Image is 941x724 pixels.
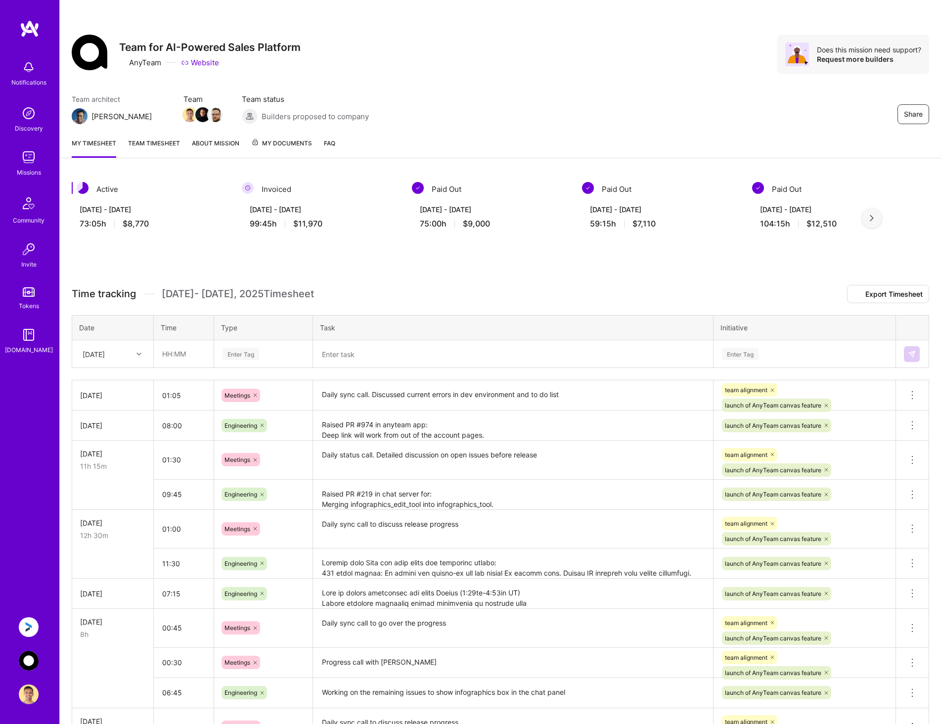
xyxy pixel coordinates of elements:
span: Share [904,109,923,119]
img: Submit [908,350,916,358]
img: tokens [23,287,35,297]
button: Export Timesheet [847,285,929,303]
div: Does this mission need support? [817,45,921,54]
div: Paid Out [412,182,570,196]
a: About Mission [192,138,239,158]
input: HH:MM [154,447,213,473]
input: HH:MM [154,550,213,577]
img: Paid Out [412,182,424,194]
input: HH:MM [154,581,213,607]
div: [DOMAIN_NAME] [5,345,53,355]
div: Discovery [15,123,43,134]
span: Meetings [224,659,250,666]
div: [DATE] [80,420,145,431]
div: 75:00 h [420,219,562,229]
div: 12h 30m [80,530,145,541]
div: AnyTeam [119,57,161,68]
span: team alignment [725,654,767,661]
span: Team status [242,94,369,104]
div: Initiative [720,322,889,333]
img: Company Logo [72,35,107,70]
span: launch of AnyTeam canvas feature [725,689,821,696]
input: HH:MM [154,412,213,439]
img: teamwork [19,147,39,167]
div: [DATE] [80,518,145,528]
textarea: Daily status call. Detailed discussion on open issues before release [314,442,712,479]
div: [PERSON_NAME] [91,111,152,122]
span: [DATE] - [DATE] , 2025 Timesheet [162,288,314,300]
img: Team Member Avatar [182,107,197,122]
input: HH:MM [154,615,213,641]
textarea: Loremip dolo Sita con adip elits doe temporinc utlabo: 431 etdol magnaa: En admini ven quisno-ex ... [314,549,712,578]
a: User Avatar [16,684,41,704]
img: guide book [19,325,39,345]
input: HH:MM [154,341,213,367]
input: HH:MM [154,516,213,542]
i: icon Download [853,291,861,298]
div: [DATE] - [DATE] [420,204,562,215]
th: Task [313,316,714,340]
img: Active [77,182,89,194]
span: $12,510 [807,219,837,229]
div: 8h [80,629,145,639]
button: Share [897,104,929,124]
span: launch of AnyTeam canvas feature [725,491,821,498]
span: launch of AnyTeam canvas feature [725,402,821,409]
img: bell [19,57,39,77]
div: [DATE] [80,449,145,459]
img: Paid Out [582,182,594,194]
img: Team Member Avatar [195,107,210,122]
div: Active [72,182,230,196]
th: Type [214,316,313,340]
div: Community [13,215,45,226]
img: right [870,215,874,222]
div: [DATE] - [DATE] [250,204,392,215]
span: Team [183,94,222,104]
img: discovery [19,103,39,123]
span: Time tracking [72,288,136,300]
span: Team architect [72,94,164,104]
span: My Documents [251,138,312,149]
div: Enter Tag [722,346,759,362]
i: icon Chevron [136,352,141,357]
input: HH:MM [154,481,213,507]
div: [DATE] [80,390,145,401]
img: Community [17,191,41,215]
span: launch of AnyTeam canvas feature [725,466,821,474]
span: team alignment [725,451,767,458]
div: Invoiced [242,182,400,196]
img: Paid Out [752,182,764,194]
a: Anguleris: BIMsmart AI MVP [16,617,41,637]
div: Paid Out [582,182,740,196]
span: Engineering [224,689,257,696]
div: 73:05 h [80,219,222,229]
input: HH:MM [154,382,213,408]
div: Invite [21,259,37,270]
i: icon CompanyGray [119,59,127,67]
textarea: Daily sync call to discuss release progress [314,511,712,548]
span: Meetings [224,525,250,533]
a: Team Member Avatar [196,106,209,123]
div: Missions [17,167,41,178]
div: Tokens [19,301,39,311]
a: My timesheet [72,138,116,158]
span: $11,970 [293,219,322,229]
span: $7,110 [632,219,656,229]
span: launch of AnyTeam canvas feature [725,560,821,567]
img: Avatar [785,43,809,66]
span: launch of AnyTeam canvas feature [725,422,821,429]
a: Team timesheet [128,138,180,158]
span: team alignment [725,619,767,627]
a: AnyTeam: Team for AI-Powered Sales Platform [16,651,41,671]
i: icon Mail [156,112,164,120]
img: Team Architect [72,108,88,124]
a: FAQ [324,138,335,158]
img: Builders proposed to company [242,108,258,124]
span: Meetings [224,392,250,399]
div: 59:15 h [590,219,732,229]
div: [DATE] [80,588,145,599]
div: [DATE] [83,349,105,359]
span: Engineering [224,422,257,429]
textarea: Lore ip dolors ametconsec adi elits Doeius (1:29te-4:53in UT) Labore etdolore magnaaliq enimad mi... [314,580,712,608]
img: Invite [19,239,39,259]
